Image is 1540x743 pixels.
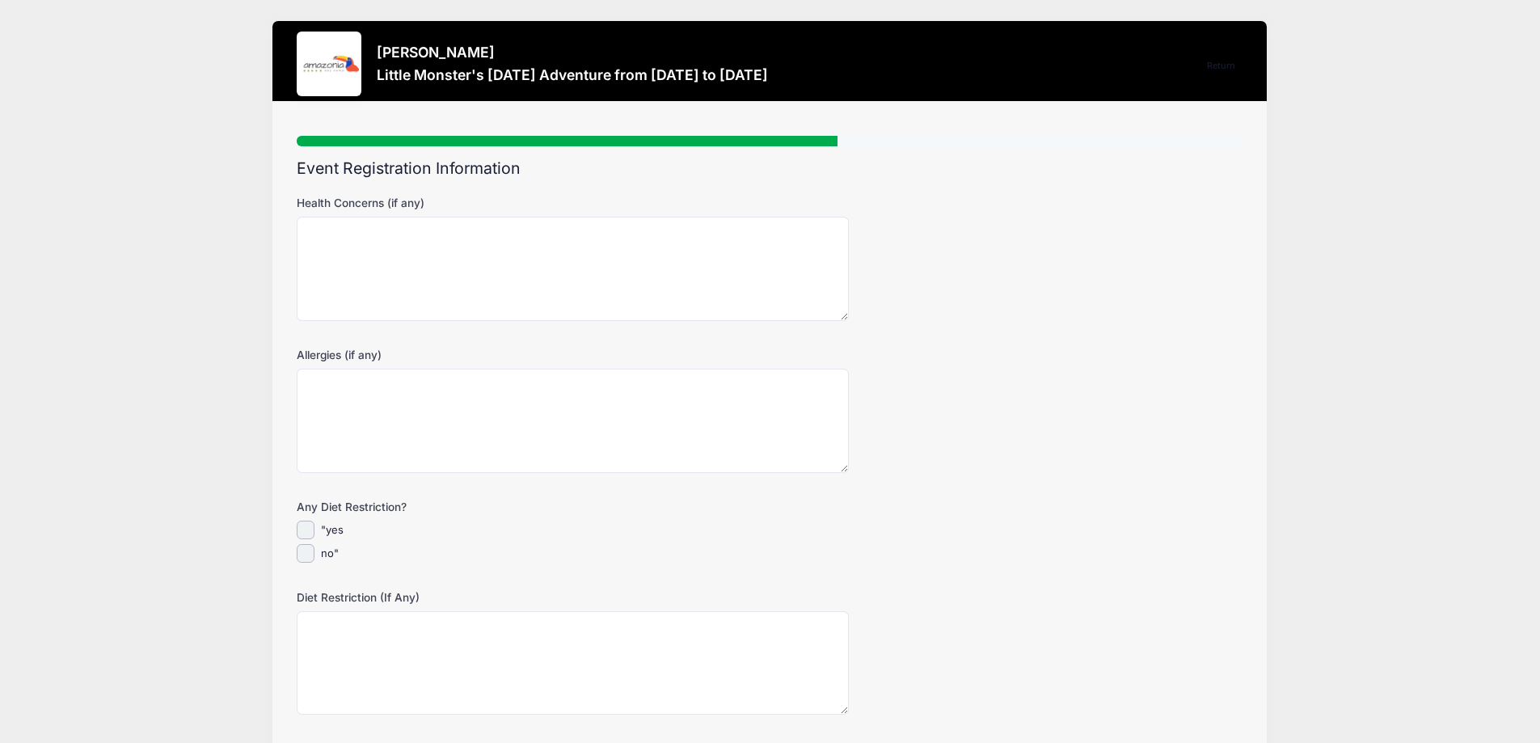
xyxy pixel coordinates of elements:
[297,499,612,515] label: Any Diet Restriction?
[321,546,339,562] label: no"
[297,347,612,363] label: Allergies (if any)
[377,66,768,83] h3: Little Monster's [DATE] Adventure from [DATE] to [DATE]
[1198,57,1243,76] a: Return
[297,589,612,606] label: Diet Restriction (If Any)
[377,44,768,61] h3: [PERSON_NAME]
[297,195,612,211] label: Health Concerns (if any)
[297,159,1243,178] h2: Event Registration Information
[321,522,344,538] label: "yes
